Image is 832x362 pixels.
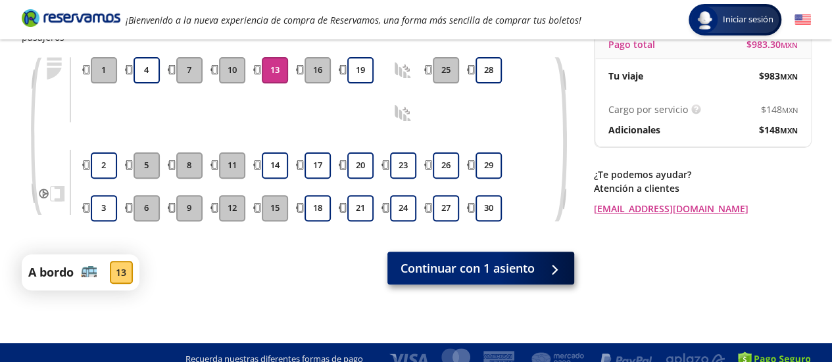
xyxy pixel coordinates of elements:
a: [EMAIL_ADDRESS][DOMAIN_NAME] [594,202,811,215]
p: Pago total [608,37,655,51]
button: 18 [305,195,331,221]
span: Iniciar sesión [718,13,779,26]
span: $ 148 [761,102,798,116]
p: Adicionales [608,123,660,137]
button: 29 [476,152,502,179]
button: 9 [176,195,203,221]
i: Brand Logo [22,8,120,28]
p: ¿Te podemos ayudar? [594,168,811,181]
button: 5 [134,152,160,179]
button: 24 [390,195,416,221]
button: 30 [476,195,502,221]
button: 11 [219,152,245,179]
em: ¡Bienvenido a la nueva experiencia de compra de Reservamos, una forma más sencilla de comprar tus... [126,14,581,26]
span: Continuar con 1 asiento [401,260,535,277]
p: Atención a clientes [594,181,811,195]
span: $ 148 [759,123,798,137]
button: 15 [262,195,288,221]
button: 20 [347,152,374,179]
button: 13 [262,57,288,83]
button: 26 [433,152,459,179]
button: 3 [91,195,117,221]
small: MXN [780,125,798,135]
button: 10 [219,57,245,83]
button: 14 [262,152,288,179]
button: 19 [347,57,374,83]
button: 1 [91,57,117,83]
small: MXN [781,40,798,50]
button: 2 [91,152,117,179]
button: 27 [433,195,459,221]
button: English [795,12,811,28]
span: $ 983 [759,69,798,83]
button: 8 [176,152,203,179]
p: A bordo [28,263,74,281]
button: 4 [134,57,160,83]
button: 12 [219,195,245,221]
p: Tu viaje [608,69,643,83]
p: Cargo por servicio [608,102,688,116]
small: MXN [782,105,798,115]
small: MXN [780,72,798,81]
button: 23 [390,152,416,179]
a: Brand Logo [22,8,120,32]
button: 6 [134,195,160,221]
button: Continuar con 1 asiento [387,252,574,284]
button: 25 [433,57,459,83]
button: 7 [176,57,203,83]
button: 16 [305,57,331,83]
span: $ 983.30 [746,37,798,51]
button: 21 [347,195,374,221]
button: 28 [476,57,502,83]
button: 17 [305,152,331,179]
div: 13 [110,261,133,284]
